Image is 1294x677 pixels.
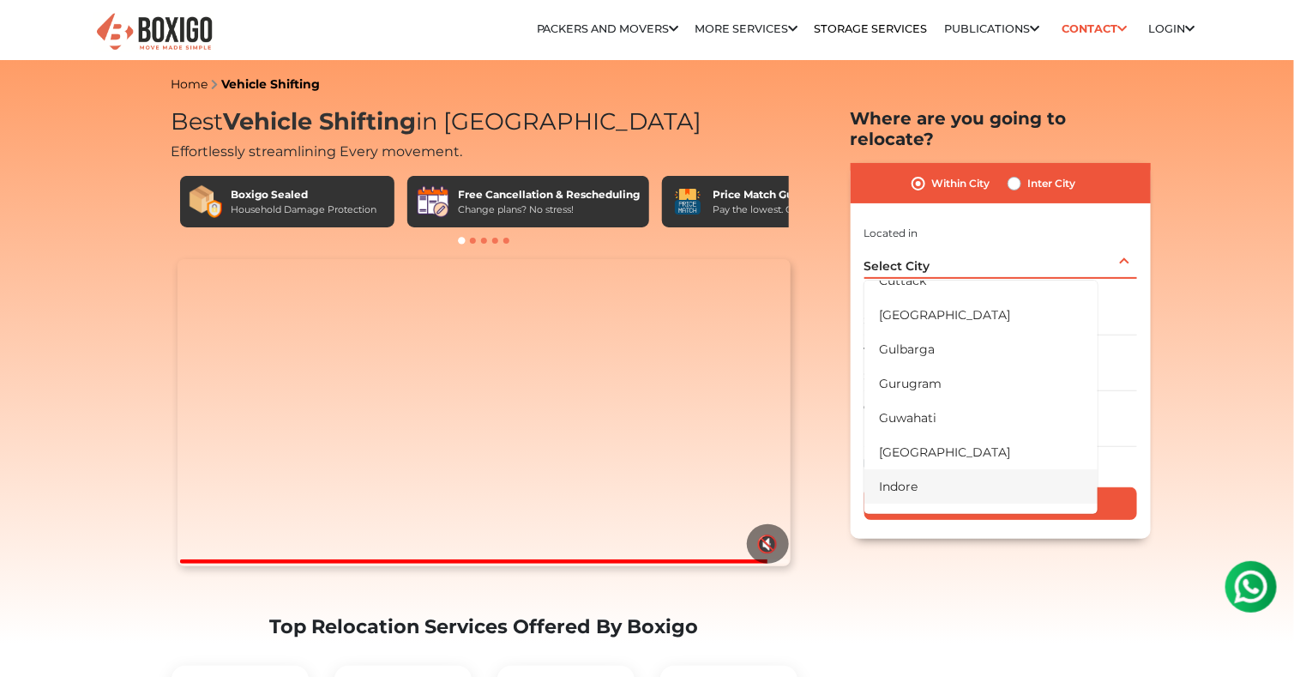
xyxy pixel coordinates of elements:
div: Boxigo Sealed [232,187,377,202]
li: [GEOGRAPHIC_DATA] [864,298,1098,332]
li: Jaipur [864,504,1098,538]
div: Price Match Guarantee [713,187,844,202]
img: Boxigo [94,11,214,53]
a: More services [695,22,798,35]
span: Effortlessly streamlining Every movement. [172,143,463,160]
a: Login [1149,22,1195,35]
a: Storage Services [815,22,928,35]
a: Packers and Movers [537,22,679,35]
a: Vehicle Shifting [222,76,321,92]
div: Pay the lowest. Guaranteed! [713,202,844,217]
li: Guwahati [864,401,1098,435]
img: whatsapp-icon.svg [17,17,51,51]
li: Indore [864,469,1098,504]
div: Free Cancellation & Rescheduling [459,187,641,202]
a: Publications [945,22,1040,35]
span: Vehicle Shifting [224,107,417,136]
h1: Best in [GEOGRAPHIC_DATA] [172,108,797,136]
h2: Top Relocation Services Offered By Boxigo [172,615,797,638]
video: Your browser does not support the video tag. [178,259,791,566]
span: Select City [864,258,930,274]
div: Change plans? No stress! [459,202,641,217]
div: Household Damage Protection [232,202,377,217]
img: Free Cancellation & Rescheduling [416,184,450,219]
a: Contact [1056,15,1133,42]
img: Boxigo Sealed [189,184,223,219]
li: Gurugram [864,366,1098,401]
li: Cuttack [864,263,1098,298]
li: [GEOGRAPHIC_DATA] [864,435,1098,469]
li: Gulbarga [864,332,1098,366]
label: Located in [864,226,918,241]
label: Inter City [1028,173,1076,194]
img: Price Match Guarantee [671,184,705,219]
a: Home [172,76,208,92]
h2: Where are you going to relocate? [851,108,1151,149]
button: 🔇 [747,524,789,564]
label: Within City [932,173,990,194]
